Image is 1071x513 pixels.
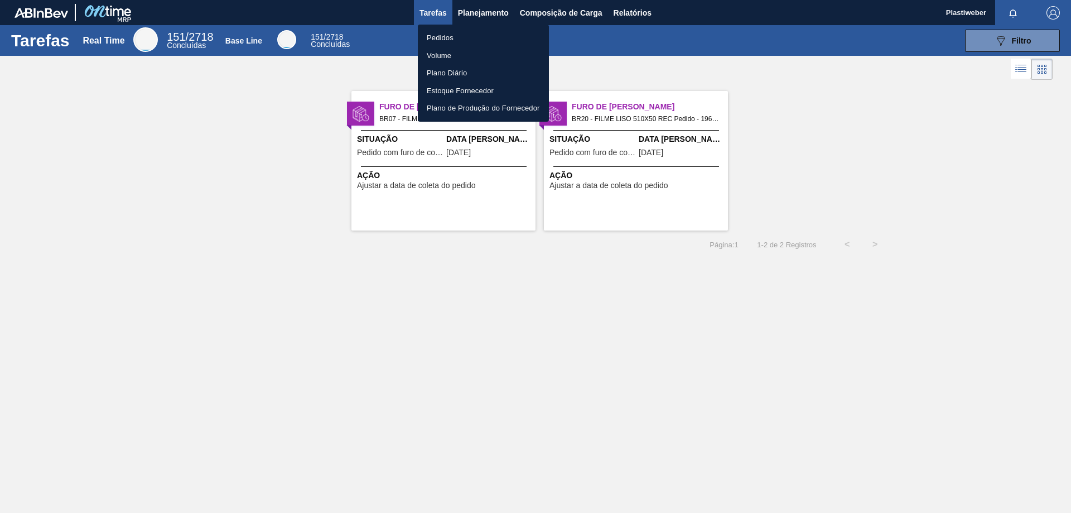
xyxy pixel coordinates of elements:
[418,82,549,100] a: Estoque Fornecedor
[418,99,549,117] a: Plano de Produção do Fornecedor
[418,29,549,47] a: Pedidos
[418,64,549,82] a: Plano Diário
[418,47,549,65] a: Volume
